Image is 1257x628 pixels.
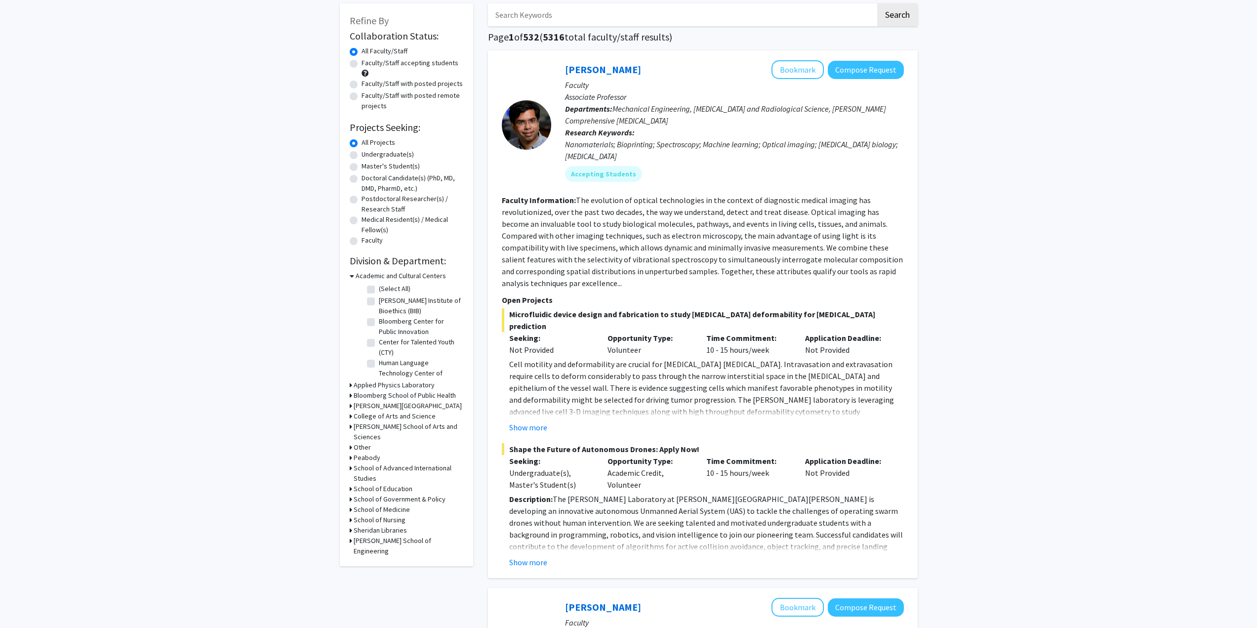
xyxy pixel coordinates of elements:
h3: College of Arts and Science [354,411,436,421]
button: Compose Request to Ishan Barman [828,61,904,79]
div: Volunteer [600,332,699,356]
label: Center for Talented Youth (CTY) [379,337,461,358]
button: Show more [509,421,547,433]
span: Refine By [350,14,389,27]
h2: Division & Department: [350,255,463,267]
label: Faculty [362,235,383,246]
p: Seeking: [509,332,593,344]
label: Master's Student(s) [362,161,420,171]
button: Show more [509,556,547,568]
strong: Description: [509,494,553,504]
h3: School of Education [354,484,412,494]
p: Cell motility and deformability are crucial for [MEDICAL_DATA] [MEDICAL_DATA]. Intravasation and ... [509,358,904,429]
iframe: Chat [7,584,42,621]
h3: Peabody [354,453,380,463]
label: Faculty/Staff with posted projects [362,79,463,89]
h3: [PERSON_NAME][GEOGRAPHIC_DATA] [354,401,462,411]
h3: Bloomberg School of Public Health [354,390,456,401]
h3: School of Advanced International Studies [354,463,463,484]
label: All Projects [362,137,395,148]
h3: School of Medicine [354,504,410,515]
h2: Projects Seeking: [350,122,463,133]
a: [PERSON_NAME] [565,63,641,76]
span: 532 [523,31,539,43]
button: Search [877,3,918,26]
button: Add Jeffrey Tornheim to Bookmarks [771,598,824,617]
label: Faculty/Staff accepting students [362,58,458,68]
h3: School of Nursing [354,515,405,525]
a: [PERSON_NAME] [565,601,641,613]
h3: Academic and Cultural Centers [356,271,446,281]
div: Academic Credit, Volunteer [600,455,699,491]
span: 1 [509,31,514,43]
h3: Applied Physics Laboratory [354,380,435,390]
label: (Select All) [379,284,410,294]
div: Not Provided [509,344,593,356]
h1: Page of ( total faculty/staff results) [488,31,918,43]
fg-read-more: The evolution of optical technologies in the context of diagnostic medical imaging has revolution... [502,195,903,288]
b: Departments: [565,104,612,114]
p: Faculty [565,79,904,91]
mat-chip: Accepting Students [565,166,642,182]
h3: Other [354,442,371,453]
span: Mechanical Engineering, [MEDICAL_DATA] and Radiological Science, [PERSON_NAME] Comprehensive [MED... [565,104,886,126]
div: 10 - 15 hours/week [699,332,798,356]
label: Doctoral Candidate(s) (PhD, MD, DMD, PharmD, etc.) [362,173,463,194]
div: Undergraduate(s), Master's Student(s) [509,467,593,491]
div: Not Provided [798,455,896,491]
span: 5316 [543,31,565,43]
p: Time Commitment: [706,332,790,344]
div: Nanomaterials; Bioprinting; Spectroscopy; Machine learning; Optical imaging; [MEDICAL_DATA] biolo... [565,138,904,162]
p: Seeking: [509,455,593,467]
input: Search Keywords [488,3,876,26]
label: Postdoctoral Researcher(s) / Research Staff [362,194,463,214]
p: Opportunity Type: [608,332,691,344]
b: Research Keywords: [565,127,635,137]
div: 10 - 15 hours/week [699,455,798,491]
span: Shape the Future of Autonomous Drones: Apply Now! [502,443,904,455]
p: Application Deadline: [805,455,889,467]
p: The [PERSON_NAME] Laboratory at [PERSON_NAME][GEOGRAPHIC_DATA][PERSON_NAME] is developing an inno... [509,493,904,564]
div: Not Provided [798,332,896,356]
p: Application Deadline: [805,332,889,344]
label: Human Language Technology Center of Excellence (HLTCOE) [379,358,461,389]
span: Microfluidic device design and fabrication to study [MEDICAL_DATA] deformability for [MEDICAL_DAT... [502,308,904,332]
p: Open Projects [502,294,904,306]
button: Compose Request to Jeffrey Tornheim [828,598,904,617]
h2: Collaboration Status: [350,30,463,42]
label: [PERSON_NAME] Institute of Bioethics (BIB) [379,295,461,316]
button: Add Ishan Barman to Bookmarks [771,60,824,79]
h3: School of Government & Policy [354,494,446,504]
label: Bloomberg Center for Public Innovation [379,316,461,337]
p: Opportunity Type: [608,455,691,467]
h3: Sheridan Libraries [354,525,407,536]
b: Faculty Information: [502,195,576,205]
p: Associate Professor [565,91,904,103]
label: All Faculty/Staff [362,46,407,56]
label: Faculty/Staff with posted remote projects [362,90,463,111]
h3: [PERSON_NAME] School of Engineering [354,536,463,556]
p: Time Commitment: [706,455,790,467]
label: Undergraduate(s) [362,149,414,160]
h3: [PERSON_NAME] School of Arts and Sciences [354,421,463,442]
label: Medical Resident(s) / Medical Fellow(s) [362,214,463,235]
